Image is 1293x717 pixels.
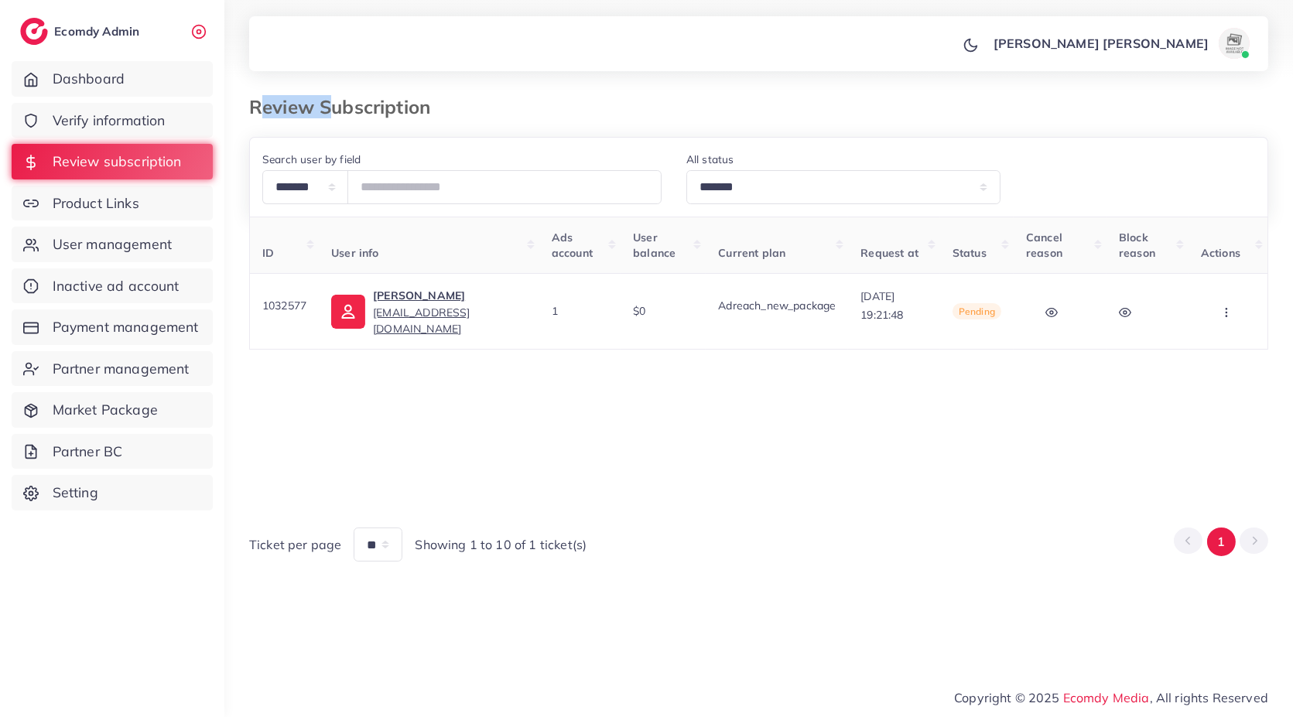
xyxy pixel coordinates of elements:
ul: Pagination [1174,528,1268,556]
span: Dashboard [53,69,125,89]
a: [PERSON_NAME] [PERSON_NAME]avatar [985,28,1256,59]
span: Inactive ad account [53,276,180,296]
a: Setting [12,475,213,510]
span: Review subscription [53,152,182,172]
a: [PERSON_NAME][EMAIL_ADDRESS][DOMAIN_NAME] [373,286,527,336]
span: ID [262,246,274,260]
span: Partner BC [53,442,123,462]
span: Setting [53,483,98,503]
span: , All rights Reserved [1150,688,1268,707]
span: Pending [953,303,1001,320]
img: logo [20,18,48,45]
span: Status [953,246,987,260]
label: All status [686,152,734,167]
a: Partner BC [12,434,213,469]
img: avatar [1219,28,1250,59]
span: Payment management [53,317,199,337]
p: 1032577 [262,296,306,315]
span: Ads account [552,230,593,260]
span: User management [53,234,172,254]
a: Product Links [12,186,213,221]
span: User info [331,246,378,260]
a: logoEcomdy Admin [20,18,143,45]
p: [PERSON_NAME] [373,286,527,305]
div: 1 [552,303,608,319]
a: Partner management [12,351,213,387]
span: Showing 1 to 10 of 1 ticket(s) [415,536,587,554]
span: [EMAIL_ADDRESS][DOMAIN_NAME] [373,306,470,335]
span: Block reason [1119,230,1155,260]
a: Inactive ad account [12,268,213,304]
span: Partner management [53,359,190,379]
p: [PERSON_NAME] [PERSON_NAME] [994,34,1209,53]
span: Current plan [718,246,785,260]
div: $0 [633,303,693,319]
label: Search user by field [262,152,361,167]
h3: Review Subscription [249,96,443,118]
button: Go to page 1 [1207,528,1236,556]
span: Copyright © 2025 [954,688,1268,707]
a: Market Package [12,392,213,428]
img: ic-user-info.36bf1079.svg [331,295,365,329]
a: Ecomdy Media [1063,690,1150,705]
span: Ticket per page [249,536,341,554]
p: Adreach_new_package [718,296,836,315]
span: User balance [633,230,676,260]
a: Verify information [12,103,213,138]
p: [DATE] 19:21:48 [860,287,927,324]
span: Verify information [53,111,166,131]
h2: Ecomdy Admin [54,24,143,39]
a: Payment management [12,309,213,345]
span: Market Package [53,400,158,420]
a: Dashboard [12,61,213,97]
span: Cancel reason [1026,230,1062,260]
span: Actions [1201,246,1240,260]
a: Review subscription [12,144,213,179]
span: Product Links [53,193,139,213]
a: User management [12,227,213,262]
span: Request at [860,246,918,260]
